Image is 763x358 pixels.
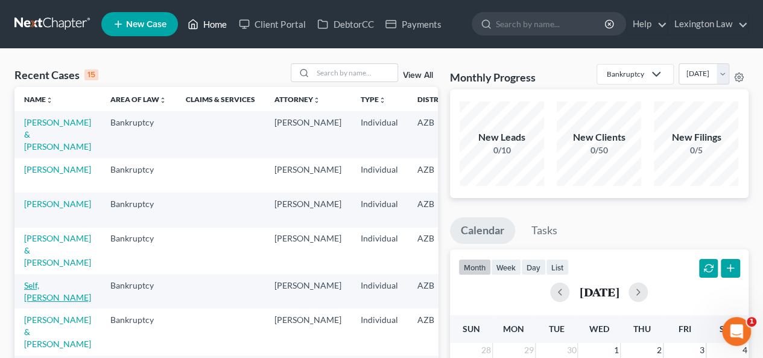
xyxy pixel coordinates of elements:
td: Bankruptcy [101,111,176,158]
span: Wed [589,324,609,334]
td: Individual [351,193,408,227]
a: Self, [PERSON_NAME] [24,280,91,302]
button: week [491,259,521,275]
div: Bankruptcy [607,69,644,79]
iframe: Intercom live chat [722,317,751,346]
a: View All [403,71,433,80]
a: Tasks [521,217,568,244]
td: AZB [408,111,467,158]
i: unfold_more [313,97,320,104]
div: 0/10 [460,144,544,156]
button: month [458,259,491,275]
a: Districtunfold_more [417,95,457,104]
div: 0/5 [654,144,738,156]
i: unfold_more [159,97,166,104]
a: [PERSON_NAME] & [PERSON_NAME] [24,233,91,267]
span: 29 [523,343,535,357]
div: New Filings [654,130,738,144]
a: [PERSON_NAME] [24,164,91,174]
h2: [DATE] [579,286,619,298]
td: [PERSON_NAME] [265,274,351,308]
a: [PERSON_NAME] & [PERSON_NAME] [24,117,91,152]
td: Individual [351,111,408,158]
td: Individual [351,158,408,193]
td: Individual [351,308,408,355]
td: [PERSON_NAME] [265,193,351,227]
td: Bankruptcy [101,308,176,355]
td: Bankruptcy [101,193,176,227]
td: AZB [408,274,467,308]
a: DebtorCC [311,13,379,35]
span: 1 [747,317,756,327]
td: [PERSON_NAME] [265,158,351,193]
a: Calendar [450,217,515,244]
a: Payments [379,13,447,35]
a: Help [627,13,667,35]
td: Bankruptcy [101,158,176,193]
div: 0/50 [557,144,641,156]
td: Bankruptcy [101,274,176,308]
span: 3 [698,343,706,357]
a: Nameunfold_more [24,95,53,104]
div: New Clients [557,130,641,144]
div: Recent Cases [14,68,98,82]
a: [PERSON_NAME] & [PERSON_NAME] [24,315,91,349]
input: Search by name... [496,13,606,35]
td: AZB [408,158,467,193]
div: 15 [84,69,98,80]
span: 30 [565,343,577,357]
i: unfold_more [379,97,386,104]
td: [PERSON_NAME] [265,308,351,355]
a: [PERSON_NAME] [24,199,91,209]
td: AZB [408,308,467,355]
th: Claims & Services [176,87,265,111]
a: Area of Lawunfold_more [110,95,166,104]
a: Client Portal [233,13,311,35]
td: Individual [351,274,408,308]
span: Mon [503,324,524,334]
td: Individual [351,228,408,274]
a: Typeunfold_more [361,95,386,104]
i: unfold_more [46,97,53,104]
button: list [546,259,569,275]
a: Home [182,13,233,35]
td: [PERSON_NAME] [265,228,351,274]
span: Sat [720,324,735,334]
h3: Monthly Progress [450,70,536,85]
span: 2 [656,343,663,357]
span: Thu [633,324,651,334]
span: Tue [548,324,564,334]
span: 1 [613,343,620,357]
input: Search by name... [313,64,397,82]
button: day [521,259,546,275]
span: 4 [741,343,749,357]
div: New Leads [460,130,544,144]
td: Bankruptcy [101,228,176,274]
span: New Case [126,20,166,29]
td: [PERSON_NAME] [265,111,351,158]
span: 28 [480,343,492,357]
span: Fri [678,324,691,334]
td: AZB [408,228,467,274]
span: Sun [462,324,480,334]
a: Attorneyunfold_more [274,95,320,104]
td: AZB [408,193,467,227]
a: Lexington Law [668,13,748,35]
